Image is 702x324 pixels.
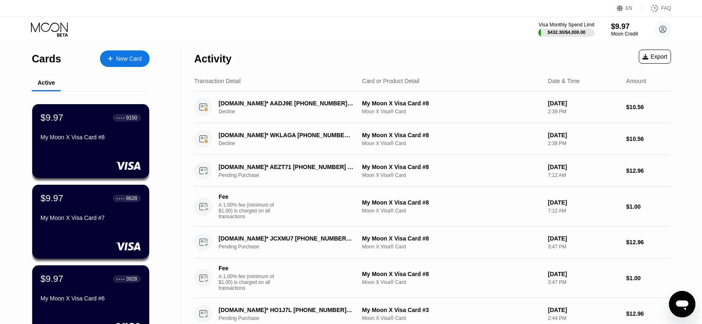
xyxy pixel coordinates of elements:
div: Decline [219,109,364,114]
div: 3:47 PM [548,279,619,285]
div: $9.97● ● ● ●9150My Moon X Visa Card #8 [32,104,149,178]
div: Moon X Visa® Card [362,208,541,214]
div: [DOMAIN_NAME]* AADJ9E [PHONE_NUMBER] US [219,100,354,107]
div: Moon X Visa® Card [362,109,541,114]
div: Visa Monthly Spend Limit$432.30/$4,000.00 [538,22,594,37]
div: My Moon X Visa Card #3 [362,307,541,313]
div: Pending Purchase [219,244,364,250]
div: Cards [32,53,61,65]
div: 2:44 PM [548,315,619,321]
div: FAQ [661,5,671,11]
div: [DOMAIN_NAME]* JCXMU7 [PHONE_NUMBER] US [219,235,354,242]
div: Active [38,79,55,86]
div: FeeA 1.00% fee (minimum of $1.00) is charged on all transactionsMy Moon X Visa Card #8Moon X Visa... [194,258,671,298]
div: ● ● ● ● [117,197,125,200]
div: [DOMAIN_NAME]* WKLAGA [PHONE_NUMBER] US [219,132,354,138]
div: 7:12 AM [548,208,619,214]
div: $9.97● ● ● ●8628My Moon X Visa Card #7 [32,185,149,259]
div: Date & Time [548,78,580,84]
div: My Moon X Visa Card #6 [40,295,141,302]
div: Fee [219,193,276,200]
div: My Moon X Visa Card #7 [40,214,141,221]
div: Fee [219,265,276,272]
div: My Moon X Visa Card #8 [362,100,541,107]
div: [DATE] [548,164,619,170]
div: $9.97 [40,193,63,204]
div: A 1.00% fee (minimum of $1.00) is charged on all transactions [219,202,281,219]
div: [DOMAIN_NAME]* WKLAGA [PHONE_NUMBER] USDeclineMy Moon X Visa Card #8Moon X Visa® Card[DATE]2:38 P... [194,123,671,155]
div: $9.97 [40,274,63,284]
div: Export [643,53,667,60]
div: Card or Product Detail [362,78,419,84]
div: Pending Purchase [219,315,364,321]
div: My Moon X Visa Card #8 [40,134,141,141]
div: [DOMAIN_NAME]* AADJ9E [PHONE_NUMBER] USDeclineMy Moon X Visa Card #8Moon X Visa® Card[DATE]2:39 P... [194,91,671,123]
div: $12.96 [626,239,671,245]
div: My Moon X Visa Card #8 [362,235,541,242]
div: ● ● ● ● [117,117,125,119]
div: New Card [116,55,142,62]
div: EN [617,4,642,12]
div: Export [639,50,671,64]
div: Amount [626,78,646,84]
div: [DATE] [548,235,619,242]
div: 8628 [126,195,137,201]
div: $1.00 [626,203,671,210]
div: $9.97 [40,112,63,123]
div: [DATE] [548,199,619,206]
div: 2:39 PM [548,109,619,114]
iframe: Az üzenetküldési ablak megnyitására szolgáló gomb [669,291,695,317]
div: [DATE] [548,307,619,313]
div: Moon X Visa® Card [362,141,541,146]
div: Moon X Visa® Card [362,244,541,250]
div: EN [626,5,633,11]
div: 3928 [126,276,137,282]
div: $9.97Moon Credit [611,22,638,37]
div: $1.00 [626,275,671,281]
div: FeeA 1.00% fee (minimum of $1.00) is charged on all transactionsMy Moon X Visa Card #8Moon X Visa... [194,187,671,226]
div: [DATE] [548,132,619,138]
div: [DOMAIN_NAME]* JCXMU7 [PHONE_NUMBER] USPending PurchaseMy Moon X Visa Card #8Moon X Visa® Card[DA... [194,226,671,258]
div: $9.97 [611,22,638,31]
div: [DATE] [548,271,619,277]
div: [DOMAIN_NAME]* HO1J7L [PHONE_NUMBER] US [219,307,354,313]
div: My Moon X Visa Card #8 [362,199,541,206]
div: 7:12 AM [548,172,619,178]
div: $10.56 [626,136,671,142]
div: Decline [219,141,364,146]
div: 2:38 PM [548,141,619,146]
div: [DOMAIN_NAME]* AEZT71 [PHONE_NUMBER] US [219,164,354,170]
div: My Moon X Visa Card #8 [362,164,541,170]
div: $10.56 [626,104,671,110]
div: $12.96 [626,167,671,174]
div: Transaction Detail [194,78,240,84]
div: Activity [194,53,231,65]
div: Moon X Visa® Card [362,315,541,321]
div: $432.30 / $4,000.00 [547,30,585,35]
div: $12.96 [626,310,671,317]
div: Pending Purchase [219,172,364,178]
div: 3:47 PM [548,244,619,250]
div: Moon X Visa® Card [362,172,541,178]
div: My Moon X Visa Card #8 [362,271,541,277]
div: FAQ [642,4,671,12]
div: A 1.00% fee (minimum of $1.00) is charged on all transactions [219,274,281,291]
div: My Moon X Visa Card #8 [362,132,541,138]
div: [DATE] [548,100,619,107]
div: [DOMAIN_NAME]* AEZT71 [PHONE_NUMBER] USPending PurchaseMy Moon X Visa Card #8Moon X Visa® Card[DA... [194,155,671,187]
div: Visa Monthly Spend Limit [538,22,594,28]
div: Moon Credit [611,31,638,37]
div: ● ● ● ● [117,278,125,280]
div: Moon X Visa® Card [362,279,541,285]
div: 9150 [126,115,137,121]
div: New Card [100,50,150,67]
